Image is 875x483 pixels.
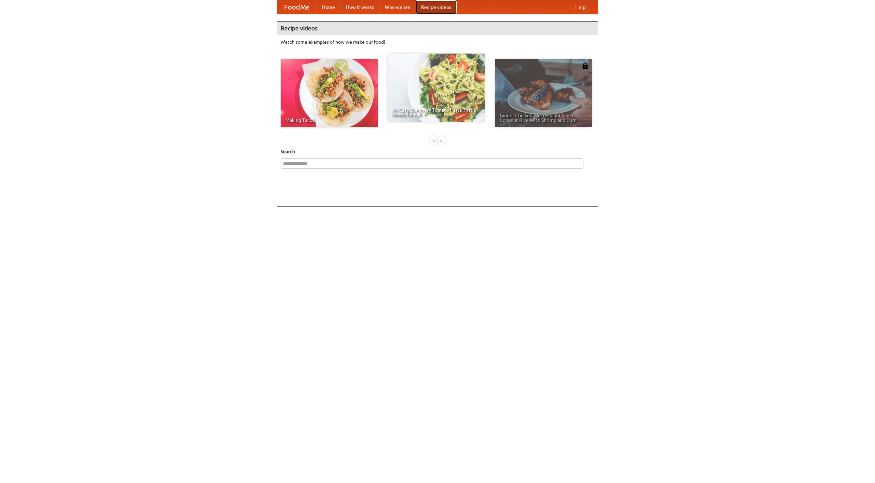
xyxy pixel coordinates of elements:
span: Making Tacos [285,118,373,123]
div: « [430,136,436,145]
a: Help [570,0,591,14]
a: Home [317,0,340,14]
img: 483408.png [582,62,589,69]
span: An Easy, Summery Tomato Pasta That's Ready for Fall [392,108,480,117]
a: An Easy, Summery Tomato Pasta That's Ready for Fall [388,54,485,122]
h5: Search [281,148,594,155]
p: Watch some examples of how we make our food! [281,39,594,45]
div: » [439,136,445,145]
a: Who we are [379,0,416,14]
a: FoodMe [277,0,317,14]
a: Making Tacos [281,59,378,127]
h4: Recipe videos [277,22,598,35]
a: How it works [340,0,379,14]
a: Recipe videos [416,0,457,14]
